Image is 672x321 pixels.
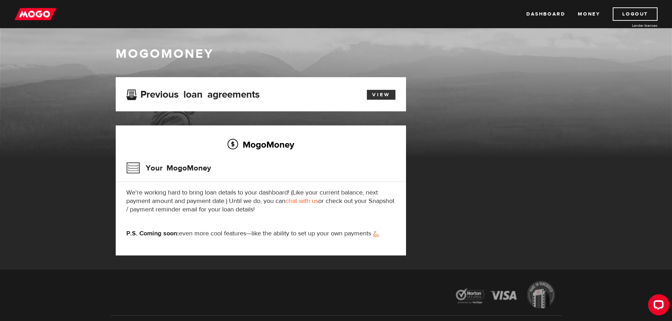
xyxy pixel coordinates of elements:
[116,47,557,61] h1: MogoMoney
[126,159,211,177] h3: Your MogoMoney
[285,197,318,205] a: chat with us
[605,23,658,28] a: Lender licences
[642,291,672,321] iframe: LiveChat chat widget
[126,89,260,98] h3: Previous loan agreements
[613,7,658,21] a: Logout
[126,137,395,152] h2: MogoMoney
[126,229,395,238] p: even more cool features—like the ability to set up your own payments
[526,7,565,21] a: Dashboard
[367,90,395,100] a: View
[14,7,56,21] img: mogo_logo-11ee424be714fa7cbb0f0f49df9e16ec.png
[449,276,562,315] img: legal-icons-92a2ffecb4d32d839781d1b4e4802d7b.png
[126,229,179,237] strong: P.S. Coming soon:
[373,231,379,237] img: strong arm emoji
[578,7,600,21] a: Money
[126,189,395,214] p: We're working hard to bring loan details to your dashboard! (Like your current balance, next paym...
